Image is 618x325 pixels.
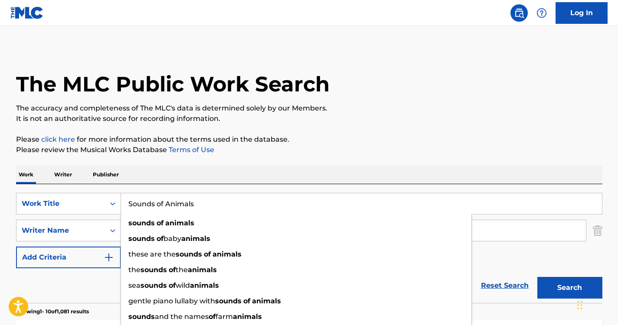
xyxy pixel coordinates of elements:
[176,250,202,258] strong: sounds
[209,312,216,321] strong: of
[141,281,167,289] strong: sounds
[163,234,181,243] span: baby
[10,6,44,19] img: MLC Logo
[157,234,163,243] strong: of
[16,145,602,155] p: Please review the Musical Works Database
[510,4,528,22] a: Public Search
[16,193,602,303] form: Search Form
[477,276,533,295] a: Reset Search
[169,281,176,289] strong: of
[16,166,36,184] p: Work
[16,114,602,124] p: It is not an authoritative source for recording information.
[167,146,214,154] a: Terms of Use
[165,219,194,227] strong: animals
[190,281,219,289] strong: animals
[169,266,176,274] strong: of
[575,283,618,325] iframe: Chat Widget
[128,281,141,289] span: sea
[16,103,602,114] p: The accuracy and completeness of The MLC's data is determined solely by our Members.
[141,266,167,274] strong: sounds
[181,234,210,243] strong: animals
[52,166,75,184] p: Writer
[213,250,242,258] strong: animals
[533,4,550,22] div: Help
[243,297,250,305] strong: of
[128,234,155,243] strong: sounds
[204,250,211,258] strong: of
[22,225,100,236] div: Writer Name
[176,266,188,274] span: the
[216,312,233,321] span: farm
[16,247,121,268] button: Add Criteria
[252,297,281,305] strong: animals
[128,266,141,274] span: the
[128,219,155,227] strong: sounds
[128,312,155,321] strong: sounds
[188,266,217,274] strong: animals
[514,8,524,18] img: search
[16,308,89,315] p: Showing 1 - 10 of 1,081 results
[90,166,121,184] p: Publisher
[128,250,176,258] span: these are the
[16,71,330,97] h1: The MLC Public Work Search
[176,281,190,289] span: wild
[233,312,262,321] strong: animals
[41,135,75,143] a: click here
[593,220,602,241] img: Delete Criterion
[155,312,209,321] span: and the names
[22,198,100,209] div: Work Title
[537,277,602,299] button: Search
[16,134,602,145] p: Please for more information about the terms used in the database.
[577,292,582,318] div: Drag
[215,297,242,305] strong: sounds
[556,2,608,24] a: Log In
[536,8,547,18] img: help
[104,252,114,263] img: 9d2ae6d4665cec9f34b9.svg
[128,297,215,305] span: gentle piano lullaby with
[157,219,163,227] strong: of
